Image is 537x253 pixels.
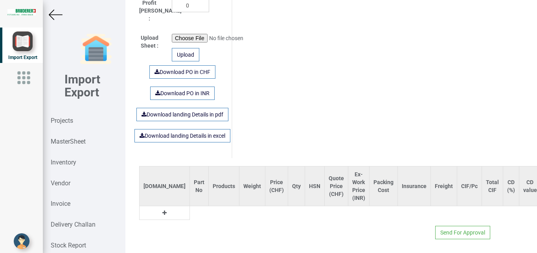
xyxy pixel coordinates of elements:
th: Weight [239,166,265,206]
a: Download PO in INR [150,87,215,100]
a: Download PO in CHF [149,65,215,79]
strong: Projects [51,117,73,124]
span: Import Export [8,55,37,60]
label: Upload Sheet : [139,34,160,50]
strong: Delivery Challan [51,221,96,228]
strong: Stock Report [51,242,86,249]
div: Upload [172,48,199,61]
th: Freight [430,166,457,206]
b: Import Export [64,72,100,99]
a: Download landing Details in excel [134,129,230,142]
th: Total CIF [482,166,503,206]
th: [DOMAIN_NAME] [139,166,189,206]
th: Packing Cost [369,166,397,206]
img: garage-closed.png [80,33,112,65]
div: Part No [194,178,204,194]
th: CD (%) [503,166,519,206]
th: CIF/Pc [457,166,482,206]
th: Price (CHF) [265,166,288,206]
strong: Invoice [51,200,70,207]
th: Ex-Work Price (INR) [348,166,369,206]
strong: MasterSheet [51,138,86,145]
a: Download landing Details in pdf [136,108,228,121]
div: Products [213,182,235,190]
th: Quote Price (CHF) [324,166,348,206]
strong: Vendor [51,179,70,187]
th: Qty [288,166,305,206]
th: HSN [305,166,324,206]
button: Send For Approval [435,226,490,239]
strong: Inventory [51,159,76,166]
th: Insurance [397,166,430,206]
